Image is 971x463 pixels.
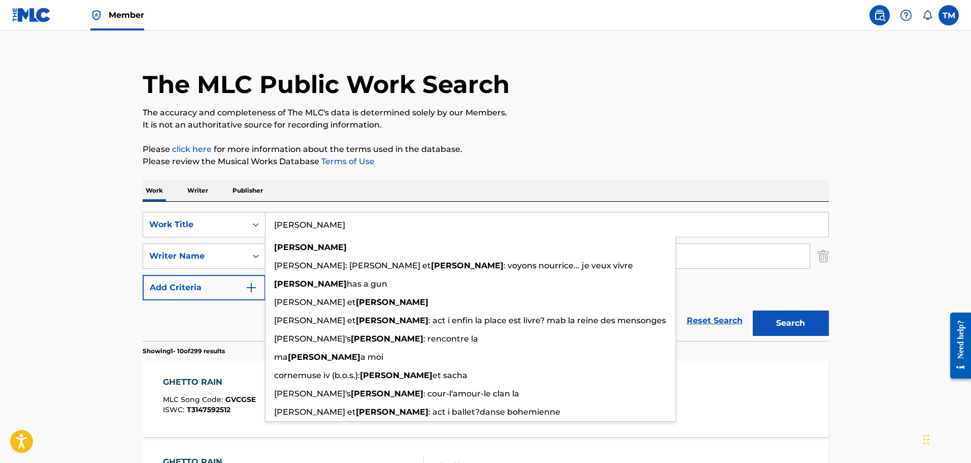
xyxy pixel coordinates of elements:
[143,143,829,156] p: Please for more information about the terms used in the database.
[939,5,959,25] div: User Menu
[143,212,829,341] form: Search Form
[163,405,187,414] span: ISWC :
[274,279,347,289] strong: [PERSON_NAME]
[356,407,428,417] strong: [PERSON_NAME]
[109,9,144,21] span: Member
[428,407,560,417] span: : act i ballet?danse bohemienne
[432,371,467,380] span: et sacha
[274,297,356,307] span: [PERSON_NAME] et
[143,107,829,119] p: The accuracy and completeness of The MLC's data is determined solely by our Members.
[356,297,428,307] strong: [PERSON_NAME]
[274,407,356,417] span: [PERSON_NAME] et
[274,389,351,398] span: [PERSON_NAME]'s
[143,69,510,100] h1: The MLC Public Work Search
[274,371,360,380] span: cornemuse iv (b.o.s.):
[900,9,912,21] img: help
[423,389,519,398] span: : cour-l'amour-le clan la
[874,9,886,21] img: search
[922,10,932,20] div: Notifications
[245,282,257,294] img: 9d2ae6d4665cec9f34b9.svg
[143,361,829,437] a: GHETTO RAINMLC Song Code:GVCGSEISWC:T3147592512Writers (2)[PERSON_NAME], [PERSON_NAME]Recording A...
[319,157,375,166] a: Terms of Use
[90,9,103,21] img: Top Rightsholder
[143,156,829,168] p: Please review the Musical Works Database
[149,219,241,231] div: Work Title
[187,405,230,414] span: T3147592512
[356,316,428,325] strong: [PERSON_NAME]
[274,316,356,325] span: [PERSON_NAME] et
[431,261,504,270] strong: [PERSON_NAME]
[896,5,916,25] div: Help
[163,395,225,404] span: MLC Song Code :
[172,144,212,154] a: click here
[351,389,423,398] strong: [PERSON_NAME]
[920,414,971,463] iframe: Chat Widget
[149,250,241,262] div: Writer Name
[360,352,383,362] span: a moi
[360,371,432,380] strong: [PERSON_NAME]
[143,180,166,201] p: Work
[274,334,351,344] span: [PERSON_NAME]'s
[143,275,265,300] button: Add Criteria
[274,242,347,252] strong: [PERSON_NAME]
[943,304,971,386] iframe: Resource Center
[753,311,829,336] button: Search
[347,279,387,289] span: has a gun
[12,8,51,22] img: MLC Logo
[163,376,256,388] div: GHETTO RAIN
[143,119,829,131] p: It is not an authoritative source for recording information.
[504,261,633,270] span: : voyons nourrice... je veux vivre
[288,352,360,362] strong: [PERSON_NAME]
[184,180,211,201] p: Writer
[682,310,748,332] a: Reset Search
[351,334,423,344] strong: [PERSON_NAME]
[274,261,431,270] span: [PERSON_NAME]: [PERSON_NAME] et
[869,5,890,25] a: Public Search
[143,347,225,356] p: Showing 1 - 10 of 299 results
[274,352,288,362] span: ma
[818,243,829,269] img: Delete Criterion
[225,395,256,404] span: GVCGSE
[428,316,666,325] span: : act i enfin la place est livre? mab la reine des mensonges
[229,180,266,201] p: Publisher
[423,334,478,344] span: : rencontre la
[923,424,929,455] div: Drag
